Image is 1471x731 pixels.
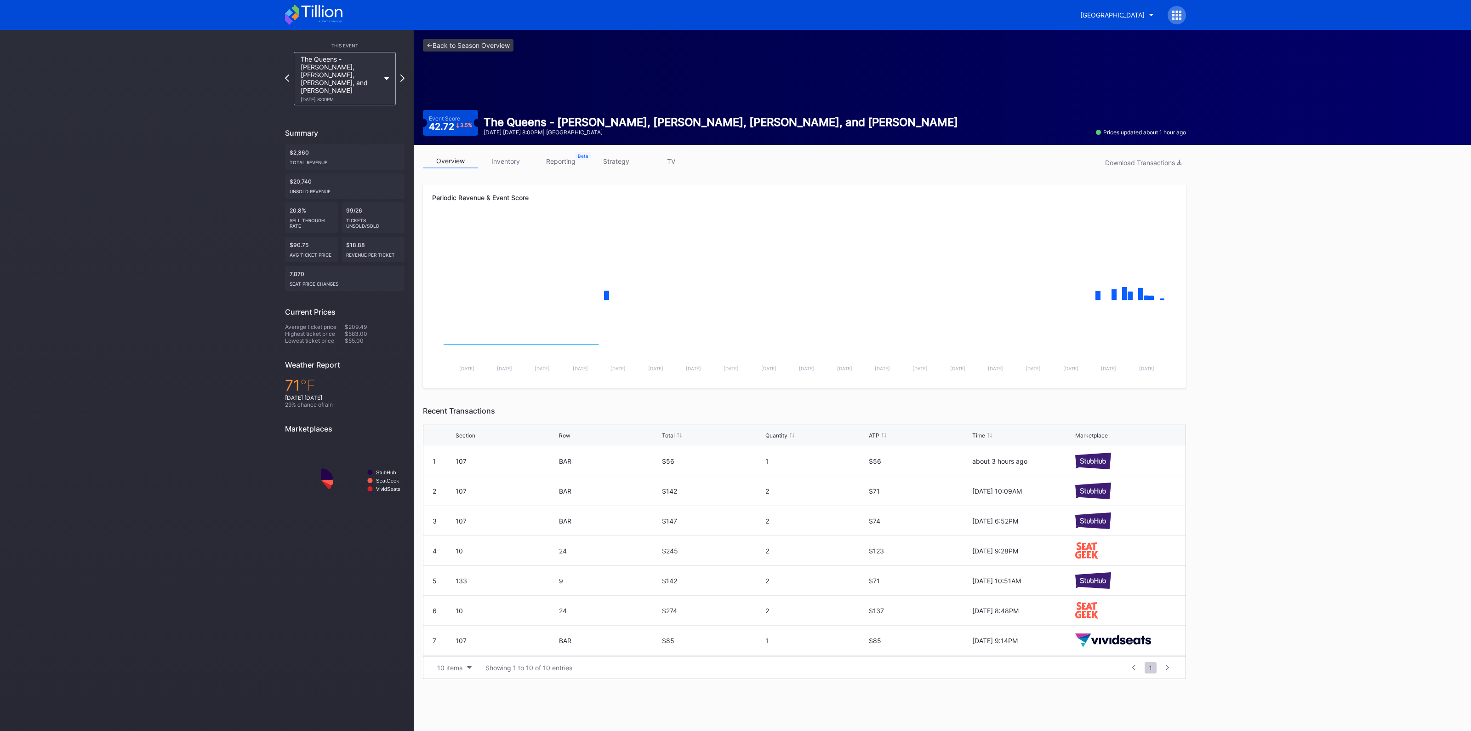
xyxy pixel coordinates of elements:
div: Average ticket price [285,323,345,330]
div: $583.00 [345,330,405,337]
div: $56 [662,457,763,465]
button: [GEOGRAPHIC_DATA] [1073,6,1161,23]
div: Prices updated about 1 hour ago [1096,129,1186,136]
div: 107 [456,637,557,645]
div: 24 [559,547,660,555]
div: $55.00 [345,337,405,344]
div: 10 [456,607,557,615]
div: 5 [433,577,437,585]
div: 7,870 [285,266,405,291]
div: $142 [662,487,763,495]
div: $147 [662,517,763,525]
div: Marketplace [1075,432,1108,439]
div: Recent Transactions [423,406,1186,415]
text: [DATE] [1101,366,1116,371]
div: Summary [285,128,405,138]
img: seatGeek.svg [1075,542,1098,558]
text: [DATE] [1063,366,1078,371]
img: stubHub.svg [1075,483,1111,499]
text: [DATE] [988,366,1003,371]
text: [DATE] [837,366,852,371]
div: Time [972,432,985,439]
text: [DATE] [761,366,776,371]
div: The Queens - [PERSON_NAME], [PERSON_NAME], [PERSON_NAME], and [PERSON_NAME] [301,55,380,102]
div: This Event [285,43,405,48]
div: [DATE] 10:09AM [972,487,1073,495]
img: stubHub.svg [1075,572,1111,588]
div: 20.8% [285,202,338,233]
div: $142 [662,577,763,585]
div: $137 [869,607,970,615]
img: vividSeats.svg [1075,633,1151,648]
div: BAR [559,517,660,525]
div: [DATE] 8:00PM [301,97,380,102]
button: Download Transactions [1100,156,1186,169]
div: Current Prices [285,307,405,317]
span: 1 [1145,662,1157,673]
div: [DATE] 10:51AM [972,577,1073,585]
text: [DATE] [459,366,474,371]
div: $2,360 [285,144,405,170]
div: 1 [433,457,436,465]
div: 2 [433,487,436,495]
div: Quantity [765,432,787,439]
text: [DATE] [686,366,701,371]
text: [DATE] [535,366,550,371]
div: 1 [765,637,867,645]
div: Weather Report [285,360,405,369]
div: 2 [765,487,867,495]
text: SeatGeek [376,478,399,483]
div: 2 [765,577,867,585]
div: Download Transactions [1105,159,1181,167]
div: 2 [765,517,867,525]
div: 1 [765,457,867,465]
div: 7 [433,637,436,645]
div: Avg ticket price [290,248,333,258]
div: 10 [456,547,557,555]
div: 99/26 [342,202,405,233]
div: [DATE] 9:28PM [972,547,1073,555]
button: 10 items [433,662,476,674]
div: Showing 1 to 10 of 10 entries [485,664,572,672]
div: $74 [869,517,970,525]
div: about 3 hours ago [972,457,1073,465]
img: seatGeek.svg [1075,602,1098,618]
text: StubHub [376,470,396,475]
div: 107 [456,487,557,495]
div: 29 % chance of rain [285,401,405,408]
div: Revenue per ticket [346,248,400,258]
div: 71 [285,376,405,394]
div: Section [456,432,475,439]
img: stubHub.svg [1075,512,1111,529]
text: [DATE] [610,366,626,371]
div: 107 [456,517,557,525]
svg: Chart title [432,218,1177,310]
div: 107 [456,457,557,465]
div: Row [559,432,570,439]
text: [DATE] [1139,366,1154,371]
a: reporting [533,154,588,168]
div: BAR [559,457,660,465]
div: [DATE] [DATE] 8:00PM | [GEOGRAPHIC_DATA] [484,129,958,136]
text: [DATE] [875,366,890,371]
text: [DATE] [799,366,814,371]
text: [DATE] [724,366,739,371]
text: [DATE] [648,366,663,371]
div: 9 [559,577,660,585]
div: [GEOGRAPHIC_DATA] [1080,11,1145,19]
svg: Chart title [432,310,1177,379]
div: Lowest ticket price [285,337,345,344]
a: strategy [588,154,644,168]
div: 6 [433,607,437,615]
a: TV [644,154,699,168]
div: Sell Through Rate [290,214,333,229]
a: <-Back to Season Overview [423,39,513,52]
div: 2 [765,607,867,615]
div: $90.75 [285,237,338,262]
text: [DATE] [912,366,928,371]
div: [DATE] 6:52PM [972,517,1073,525]
div: $20,740 [285,173,405,199]
div: Total [662,432,675,439]
div: $245 [662,547,763,555]
text: [DATE] [497,366,512,371]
